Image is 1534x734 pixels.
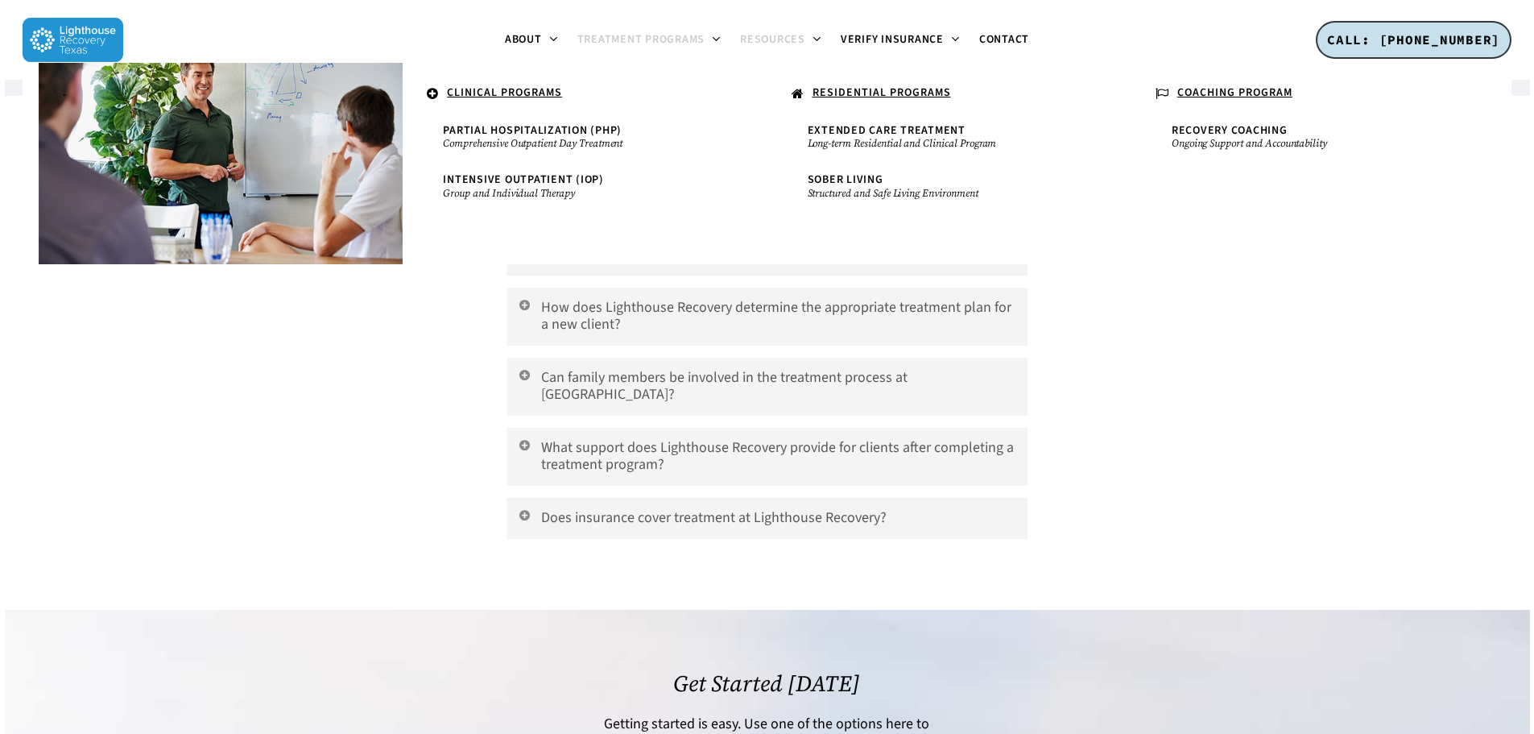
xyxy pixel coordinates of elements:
[831,34,970,47] a: Verify Insurance
[979,31,1029,48] span: Contact
[577,31,705,48] span: Treatment Programs
[505,31,542,48] span: About
[435,166,734,207] a: Intensive Outpatient (IOP)Group and Individual Therapy
[808,187,1091,200] small: Structured and Safe Living Environment
[443,172,604,188] span: Intensive Outpatient (IOP)
[507,428,1027,486] a: What support does Lighthouse Recovery provide for clients after completing a treatment program?
[800,166,1099,207] a: Sober LivingStructured and Safe Living Environment
[1316,21,1511,60] a: CALL: [PHONE_NUMBER]
[784,79,1115,110] a: RESIDENTIAL PROGRAMS
[63,85,67,101] span: .
[443,137,726,150] small: Comprehensive Outpatient Day Treatment
[1327,31,1500,48] span: CALL: [PHONE_NUMBER]
[1177,85,1292,101] u: COACHING PROGRAM
[419,79,750,110] a: CLINICAL PROGRAMS
[970,34,1039,46] a: Contact
[808,137,1091,150] small: Long-term Residential and Clinical Program
[812,85,951,101] u: RESIDENTIAL PROGRAMS
[55,79,387,107] a: .
[1147,79,1479,110] a: COACHING PROGRAM
[23,18,123,62] img: Lighthouse Recovery Texas
[808,122,965,139] span: Extended Care Treatment
[740,31,805,48] span: Resources
[507,288,1027,346] a: How does Lighthouse Recovery determine the appropriate treatment plan for a new client?
[800,117,1099,158] a: Extended Care TreatmentLong-term Residential and Clinical Program
[443,187,726,200] small: Group and Individual Therapy
[507,358,1027,416] a: Can family members be involved in the treatment process at [GEOGRAPHIC_DATA]?
[507,498,1027,539] a: Does insurance cover treatment at Lighthouse Recovery?
[730,34,831,47] a: Resources
[568,34,731,47] a: Treatment Programs
[597,670,937,696] h2: Get Started [DATE]
[447,85,562,101] u: CLINICAL PROGRAMS
[1172,137,1455,150] small: Ongoing Support and Accountability
[443,122,622,139] span: Partial Hospitalization (PHP)
[808,172,883,188] span: Sober Living
[1172,122,1288,139] span: Recovery Coaching
[435,117,734,158] a: Partial Hospitalization (PHP)Comprehensive Outpatient Day Treatment
[1164,117,1463,158] a: Recovery CoachingOngoing Support and Accountability
[841,31,944,48] span: Verify Insurance
[495,34,568,47] a: About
